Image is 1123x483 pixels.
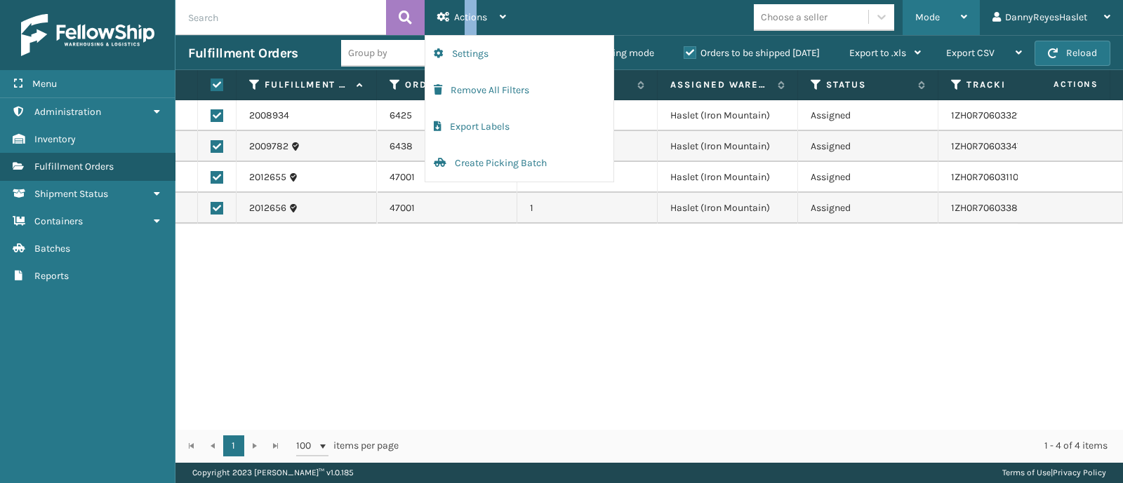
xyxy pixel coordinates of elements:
label: Fulfillment Order Id [265,79,350,91]
button: Reload [1035,41,1110,66]
span: Mode [915,11,940,23]
span: Actions [1009,73,1107,96]
span: Reports [34,270,69,282]
a: 2012655 [249,170,286,184]
span: Containers [34,215,83,227]
label: Order Number [405,79,490,91]
td: Assigned [798,100,938,131]
label: Status [826,79,911,91]
td: 6438 [377,131,517,162]
td: Haslet (Iron Mountain) [658,162,798,193]
button: Export Labels [425,109,613,145]
a: 2008934 [249,109,289,123]
td: Haslet (Iron Mountain) [658,193,798,224]
button: Remove All Filters [425,72,613,109]
a: 1ZH0R7060338686889 [951,202,1054,214]
img: logo [21,14,154,56]
button: Create Picking Batch [425,145,613,182]
a: 2012656 [249,201,286,215]
td: 1 [517,193,658,224]
td: 47001 [377,193,517,224]
a: 1ZH0R7060311081153 [951,171,1043,183]
span: Shipment Status [34,188,108,200]
span: Inventory [34,133,76,145]
span: Menu [32,78,57,90]
td: 47001 [377,162,517,193]
span: items per page [296,435,399,456]
span: Export CSV [946,47,995,59]
a: Terms of Use [1002,468,1051,477]
td: Assigned [798,162,938,193]
td: Haslet (Iron Mountain) [658,100,798,131]
button: Settings [425,36,613,72]
a: 1 [223,435,244,456]
span: Administration [34,106,101,118]
td: Assigned [798,131,938,162]
a: Privacy Policy [1053,468,1106,477]
span: Batches [34,243,70,254]
span: Fulfillment Orders [34,161,114,172]
span: Actions [454,11,487,23]
label: Orders to be shipped [DATE] [684,47,820,59]
span: Export to .xls [849,47,906,59]
div: 1 - 4 of 4 items [418,439,1108,453]
div: Group by [348,46,387,60]
a: 1ZH0R7060332166086 [951,109,1049,121]
label: Assigned Warehouse [670,79,771,91]
a: 1ZH0R7060334780079 [951,140,1050,152]
td: Assigned [798,193,938,224]
p: Copyright 2023 [PERSON_NAME]™ v 1.0.185 [192,462,354,483]
td: 6425 [377,100,517,131]
a: 2009782 [249,140,288,154]
span: 100 [296,439,317,453]
label: Tracking Number [966,79,1051,91]
div: Choose a seller [761,10,828,25]
h3: Fulfillment Orders [188,45,298,62]
td: Haslet (Iron Mountain) [658,131,798,162]
div: | [1002,462,1106,483]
